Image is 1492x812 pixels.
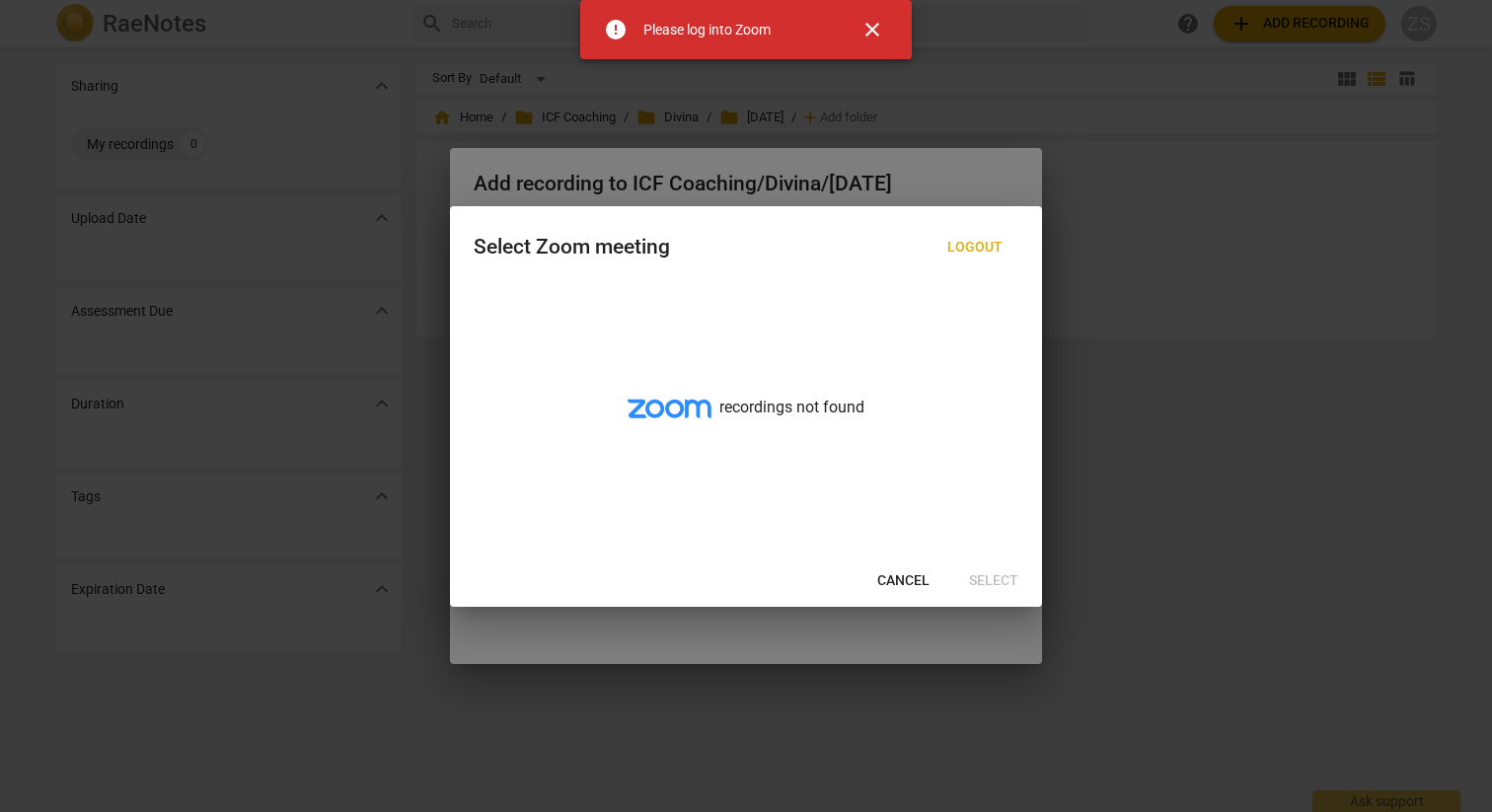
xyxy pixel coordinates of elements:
button: Logout [932,230,1018,265]
div: Please log into Zoom [643,20,771,40]
span: close [860,18,884,41]
span: Logout [947,238,1003,258]
div: Select Zoom meeting [474,235,670,259]
div: recordings not found [450,285,1042,555]
button: Close [849,6,896,53]
span: Cancel [877,571,930,591]
span: error [604,18,628,41]
button: Cancel [861,563,945,599]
